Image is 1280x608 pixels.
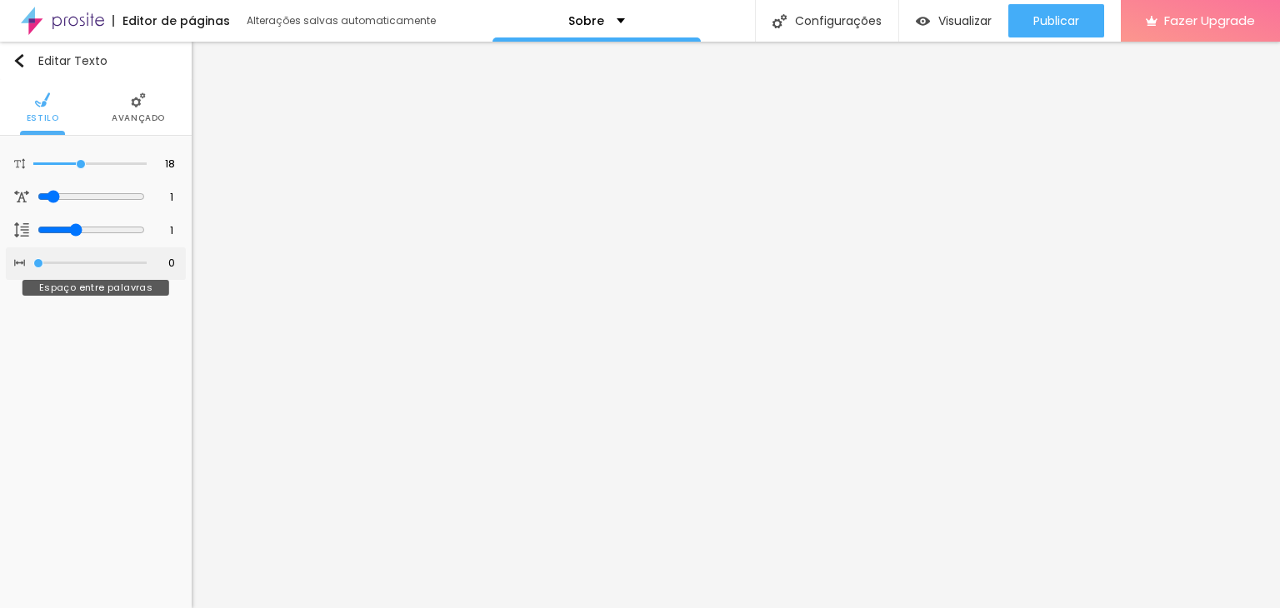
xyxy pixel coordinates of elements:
[899,4,1008,37] button: Visualizar
[1164,13,1255,27] span: Fazer Upgrade
[12,54,107,67] div: Editar Texto
[916,14,930,28] img: view-1.svg
[1008,4,1104,37] button: Publicar
[192,42,1280,608] iframe: Editor
[247,16,438,26] div: Alterações salvas automaticamente
[35,92,50,107] img: Icone
[772,14,787,28] img: Icone
[14,158,25,169] img: Icone
[938,14,992,27] span: Visualizar
[14,222,29,237] img: Icone
[112,114,165,122] span: Avançado
[14,189,29,204] img: Icone
[568,15,604,27] p: Sobre
[112,15,230,27] div: Editor de páginas
[131,92,146,107] img: Icone
[1033,14,1079,27] span: Publicar
[12,54,26,67] img: Icone
[27,114,59,122] span: Estilo
[14,257,25,268] img: Icone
